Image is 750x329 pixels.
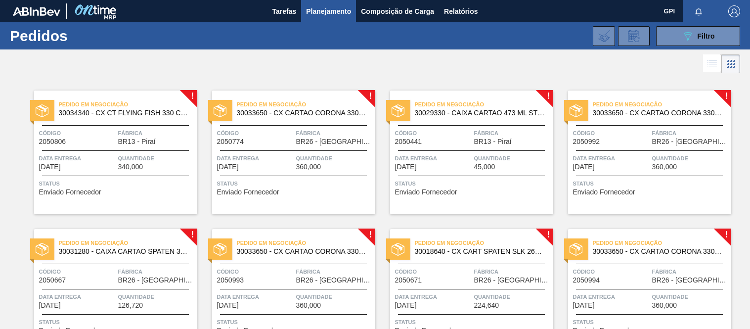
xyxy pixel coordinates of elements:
[39,267,116,277] span: Código
[474,128,551,138] span: Fábrica
[13,7,60,16] img: TNhmsLtSVTkK8tSr43FrP2fwEKptu5GPRR3wAAAABJRU5ErkJggg==
[39,277,66,284] span: 2050667
[395,188,457,196] span: Enviado Fornecedor
[217,302,239,309] span: 13/11/2025
[59,248,189,255] span: 30031280 - CAIXA CARTAO SPATEN 350ML OPEN CORNER
[395,163,417,171] span: 08/11/2025
[474,267,551,277] span: Fábrica
[296,267,373,277] span: Fábrica
[593,109,723,117] span: 30033650 - CX CARTAO CORONA 330 C6 NIV24
[444,5,478,17] span: Relatórios
[652,153,729,163] span: Quantidade
[652,292,729,302] span: Quantidade
[395,128,472,138] span: Código
[39,128,116,138] span: Código
[214,104,226,117] img: status
[237,109,367,117] span: 30033650 - CX CARTAO CORONA 330 C6 NIV24
[118,267,195,277] span: Fábrica
[570,243,582,256] img: status
[415,248,545,255] span: 30018640 - CX CART SPATEN SLK 269C8 429 276G
[573,188,635,196] span: Enviado Fornecedor
[296,153,373,163] span: Quantidade
[296,277,373,284] span: BR26 - Uberlândia
[395,153,472,163] span: Data Entrega
[395,302,417,309] span: 14/11/2025
[39,138,66,145] span: 2050806
[36,243,48,256] img: status
[118,277,195,284] span: BR26 - Uberlândia
[721,54,740,73] div: Visão em Cards
[296,292,373,302] span: Quantidade
[573,292,650,302] span: Data Entrega
[395,317,551,327] span: Status
[573,138,600,145] span: 2050992
[698,32,715,40] span: Filtro
[237,248,367,255] span: 30033650 - CX CARTAO CORONA 330 C6 NIV24
[118,163,143,171] span: 340,000
[652,302,677,309] span: 360,000
[59,99,197,109] span: Pedido em Negociação
[573,179,729,188] span: Status
[683,4,714,18] button: Notificações
[415,99,553,109] span: Pedido em Negociação
[39,188,101,196] span: Enviado Fornecedor
[474,302,499,309] span: 224,640
[652,138,729,145] span: BR26 - Uberlândia
[474,277,551,284] span: BR26 - Uberlândia
[118,153,195,163] span: Quantidade
[573,163,595,171] span: 08/11/2025
[118,302,143,309] span: 126,720
[39,179,195,188] span: Status
[573,128,650,138] span: Código
[395,138,422,145] span: 2050441
[217,179,373,188] span: Status
[36,104,48,117] img: status
[217,188,279,196] span: Enviado Fornecedor
[217,317,373,327] span: Status
[59,238,197,248] span: Pedido em Negociação
[652,267,729,277] span: Fábrica
[392,243,404,256] img: status
[361,5,434,17] span: Composição de Carga
[39,163,61,171] span: 04/11/2025
[296,302,321,309] span: 360,000
[19,91,197,214] a: !statusPedido em Negociação30034340 - CX CT FLYING FISH 330 C6 VERDECódigo2050806FábricaBR13 - Pi...
[118,128,195,138] span: Fábrica
[217,128,294,138] span: Código
[395,267,472,277] span: Código
[553,91,731,214] a: !statusPedido em Negociação30033650 - CX CARTAO CORONA 330 C6 NIV24Código2050992FábricaBR26 - [GE...
[395,292,472,302] span: Data Entrega
[474,153,551,163] span: Quantidade
[415,109,545,117] span: 30029330 - CAIXA CARTAO 473 ML STELLA PURE GOLD C12
[59,109,189,117] span: 30034340 - CX CT FLYING FISH 330 C6 VERDE
[214,243,226,256] img: status
[39,292,116,302] span: Data Entrega
[593,238,731,248] span: Pedido em Negociação
[217,267,294,277] span: Código
[272,5,296,17] span: Tarefas
[296,138,373,145] span: BR26 - Uberlândia
[652,163,677,171] span: 360,000
[573,153,650,163] span: Data Entrega
[652,128,729,138] span: Fábrica
[573,277,600,284] span: 2050994
[618,26,650,46] div: Solicitação de Revisão de Pedidos
[39,153,116,163] span: Data Entrega
[474,163,495,171] span: 45,000
[39,302,61,309] span: 12/11/2025
[728,5,740,17] img: Logout
[296,163,321,171] span: 360,000
[573,267,650,277] span: Código
[217,292,294,302] span: Data Entrega
[118,138,156,145] span: BR13 - Piraí
[306,5,351,17] span: Planejamento
[217,163,239,171] span: 05/11/2025
[570,104,582,117] img: status
[593,99,731,109] span: Pedido em Negociação
[573,317,729,327] span: Status
[237,99,375,109] span: Pedido em Negociação
[474,138,512,145] span: BR13 - Piraí
[656,26,740,46] button: Filtro
[474,292,551,302] span: Quantidade
[197,91,375,214] a: !statusPedido em Negociação30033650 - CX CARTAO CORONA 330 C6 NIV24Código2050774FábricaBR26 - [GE...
